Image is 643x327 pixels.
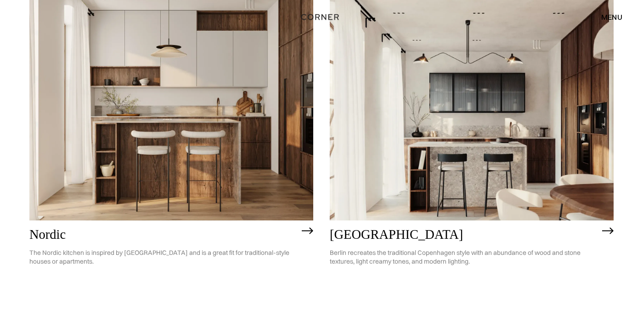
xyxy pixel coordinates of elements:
[592,9,622,25] div: menu
[601,13,622,21] div: menu
[330,227,598,242] h2: [GEOGRAPHIC_DATA]
[29,227,297,242] h2: Nordic
[330,242,598,273] p: Berlin recreates the traditional Copenhagen style with an abundance of wood and stone textures, l...
[29,242,297,273] p: The Nordic kitchen is inspired by [GEOGRAPHIC_DATA] and is a great fit for traditional-style hous...
[297,11,346,23] a: home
